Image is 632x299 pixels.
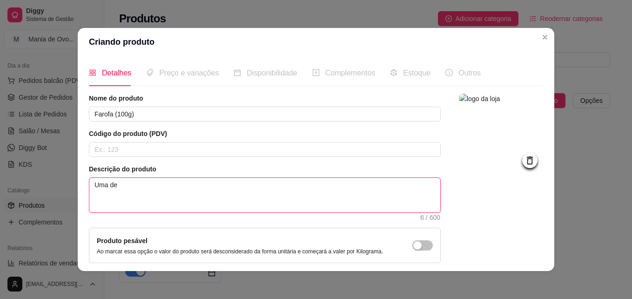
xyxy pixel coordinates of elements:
[78,28,554,56] header: Criando produto
[89,107,441,122] input: Ex.: Hamburguer de costela
[403,69,430,77] span: Estoque
[89,129,441,138] article: Código do produto (PDV)
[538,30,552,45] button: Close
[390,69,397,76] span: code-sandbox
[312,69,320,76] span: plus-square
[102,69,131,77] span: Detalhes
[89,142,441,157] input: Ex.: 123
[89,164,441,174] article: Descrição do produto
[459,94,543,177] img: logo da loja
[234,69,241,76] span: calendar
[89,178,440,212] textarea: Uma de
[247,69,297,77] span: Disponibilidade
[89,69,96,76] span: appstore
[97,237,148,245] label: Produto pesável
[146,69,154,76] span: tags
[445,69,453,76] span: info-circle
[159,69,219,77] span: Preço e variações
[89,94,441,103] article: Nome do produto
[325,69,376,77] span: Complementos
[97,248,383,255] p: Ao marcar essa opção o valor do produto será desconsiderado da forma unitária e começará a valer ...
[458,69,481,77] span: Outros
